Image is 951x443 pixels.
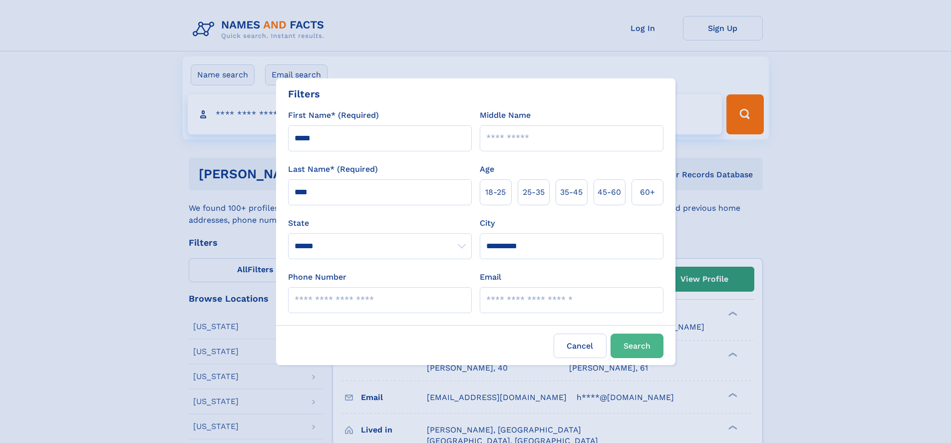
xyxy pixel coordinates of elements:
[288,86,320,101] div: Filters
[485,186,506,198] span: 18‑25
[480,271,501,283] label: Email
[598,186,621,198] span: 45‑60
[288,271,346,283] label: Phone Number
[480,163,494,175] label: Age
[560,186,583,198] span: 35‑45
[480,217,495,229] label: City
[288,109,379,121] label: First Name* (Required)
[480,109,531,121] label: Middle Name
[288,217,472,229] label: State
[640,186,655,198] span: 60+
[523,186,545,198] span: 25‑35
[288,163,378,175] label: Last Name* (Required)
[611,334,663,358] button: Search
[554,334,607,358] label: Cancel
